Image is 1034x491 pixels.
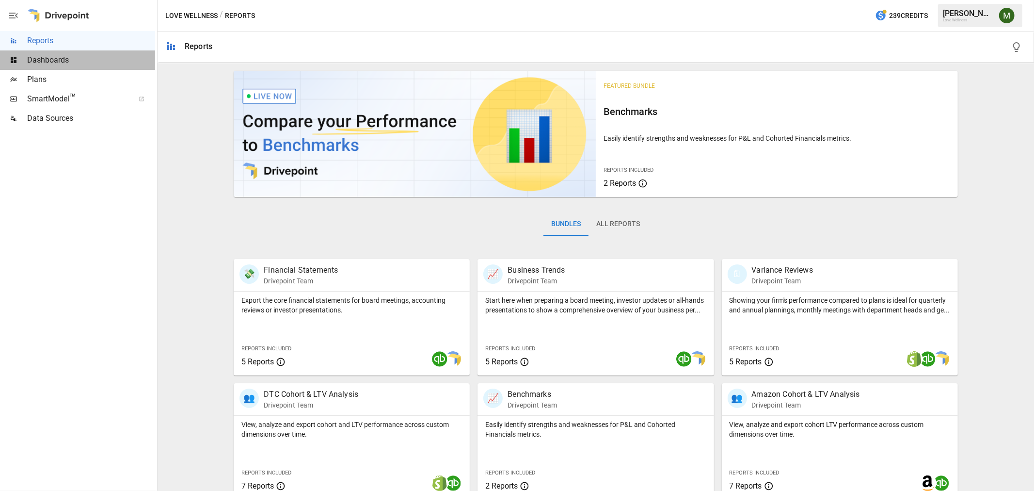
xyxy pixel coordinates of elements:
[69,92,76,104] span: ™
[508,389,557,400] p: Benchmarks
[999,8,1015,23] img: Meredith Lacasse
[934,475,949,491] img: quickbooks
[241,420,462,439] p: View, analyze and export cohort and LTV performance across custom dimensions over time.
[993,2,1020,29] button: Meredith Lacasse
[264,264,338,276] p: Financial Statements
[730,345,779,352] span: Reports Included
[27,93,128,105] span: SmartModel
[485,345,535,352] span: Reports Included
[432,475,447,491] img: shopify
[907,351,922,367] img: shopify
[920,351,936,367] img: quickbooks
[241,470,291,476] span: Reports Included
[241,345,291,352] span: Reports Included
[871,7,932,25] button: 239Credits
[730,357,762,366] span: 5 Reports
[27,74,155,85] span: Plans
[589,213,648,236] button: All Reports
[604,82,655,89] span: Featured Bundle
[485,481,518,491] span: 2 Reports
[483,389,503,408] div: 📈
[676,351,692,367] img: quickbooks
[445,475,461,491] img: quickbooks
[27,54,155,66] span: Dashboards
[264,389,358,400] p: DTC Cohort & LTV Analysis
[445,351,461,367] img: smart model
[485,295,706,315] p: Start here when preparing a board meeting, investor updates or all-hands presentations to show a ...
[241,295,462,315] p: Export the core financial statements for board meetings, accounting reviews or investor presentat...
[730,295,950,315] p: Showing your firm's performance compared to plans is ideal for quarterly and annual plannings, mo...
[730,481,762,491] span: 7 Reports
[752,400,860,410] p: Drivepoint Team
[483,264,503,284] div: 📈
[264,400,358,410] p: Drivepoint Team
[432,351,447,367] img: quickbooks
[943,18,993,22] div: Love Wellness
[889,10,928,22] span: 239 Credits
[264,276,338,286] p: Drivepoint Team
[604,179,636,188] span: 2 Reports
[604,104,950,119] h6: Benchmarks
[485,357,518,366] span: 5 Reports
[943,9,993,18] div: [PERSON_NAME]
[752,389,860,400] p: Amazon Cohort & LTV Analysis
[728,389,747,408] div: 👥
[604,133,950,143] p: Easily identify strengths and weaknesses for P&L and Cohorted Financials metrics.
[752,264,813,276] p: Variance Reviews
[234,71,596,197] img: video thumbnail
[730,420,950,439] p: View, analyze and export cohort LTV performance across custom dimensions over time.
[165,10,218,22] button: Love Wellness
[728,264,747,284] div: 🗓
[543,213,589,236] button: Bundles
[508,400,557,410] p: Drivepoint Team
[604,167,653,173] span: Reports Included
[508,276,565,286] p: Drivepoint Team
[730,470,779,476] span: Reports Included
[241,481,274,491] span: 7 Reports
[934,351,949,367] img: smart model
[485,420,706,439] p: Easily identify strengths and weaknesses for P&L and Cohorted Financials metrics.
[690,351,705,367] img: smart model
[27,113,155,124] span: Data Sources
[220,10,223,22] div: /
[239,389,259,408] div: 👥
[27,35,155,47] span: Reports
[239,264,259,284] div: 💸
[920,475,936,491] img: amazon
[241,357,274,366] span: 5 Reports
[485,470,535,476] span: Reports Included
[185,42,212,51] div: Reports
[508,264,565,276] p: Business Trends
[752,276,813,286] p: Drivepoint Team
